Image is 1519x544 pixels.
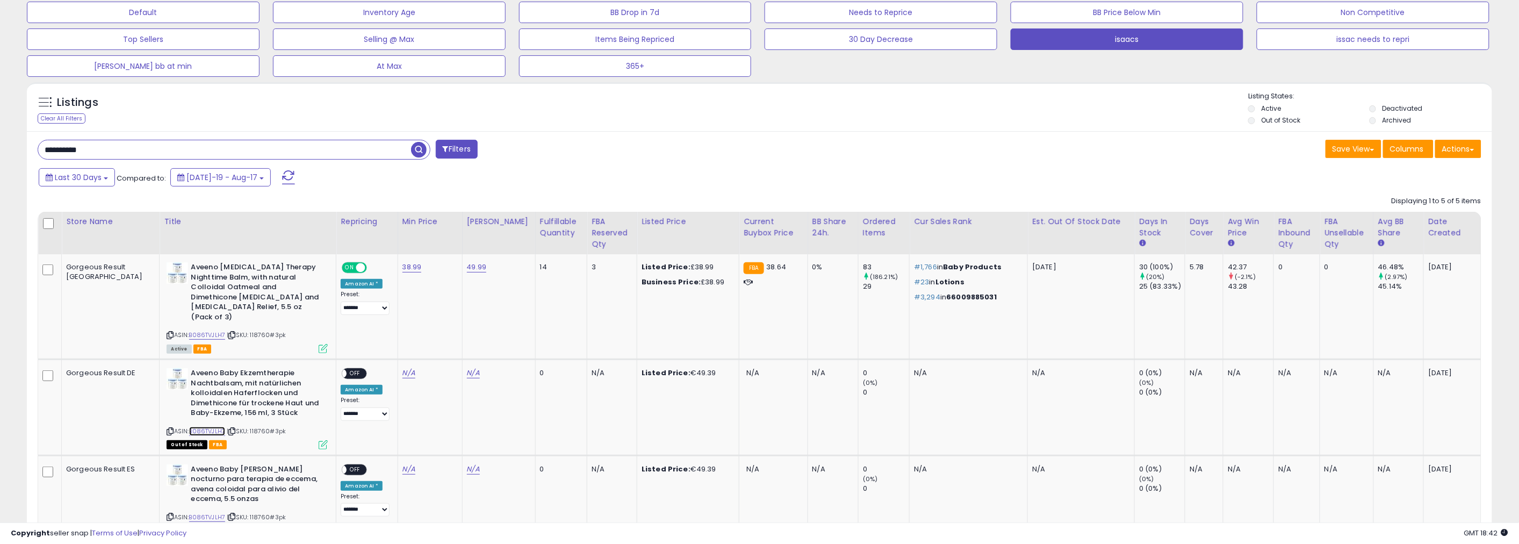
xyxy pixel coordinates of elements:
div: 0 (0%) [1139,388,1185,397]
div: Gorgeous Result ES [66,464,151,474]
label: Active [1261,104,1281,113]
div: Avg BB Share [1378,216,1420,239]
div: 0 [540,368,579,378]
div: 0 [863,368,909,378]
div: N/A [1190,464,1215,474]
span: Baby Products [944,262,1002,272]
small: FBA [744,262,764,274]
div: N/A [1378,464,1416,474]
span: All listings that are currently out of stock and unavailable for purchase on Amazon [167,440,207,449]
small: (20%) [1146,273,1165,281]
small: (0%) [1139,378,1154,387]
a: 49.99 [467,262,487,273]
div: 42.37 [1228,262,1273,272]
a: Privacy Policy [139,528,186,538]
p: N/A [1032,464,1126,474]
label: Archived [1383,116,1412,125]
div: Listed Price [642,216,735,227]
div: N/A [1378,368,1416,378]
div: Gorgeous Result [GEOGRAPHIC_DATA] [66,262,151,282]
b: Aveeno Baby [PERSON_NAME] nocturno para terapia de eccema, avena coloidal para alivio del eccema,... [191,464,321,507]
button: [PERSON_NAME] bb at min [27,55,260,77]
small: (0%) [863,378,878,387]
div: ASIN: [167,368,328,448]
div: 0 [863,388,909,397]
div: 0 (0%) [1139,464,1185,474]
button: Needs to Reprice [765,2,997,23]
a: N/A [467,368,480,378]
small: Avg Win Price. [1228,239,1234,248]
div: Current Buybox Price [744,216,803,239]
div: N/A [812,464,850,474]
button: Save View [1326,140,1381,158]
p: in [914,262,1019,272]
span: Lotions [935,277,964,287]
span: [DATE]-19 - Aug-17 [186,172,257,183]
b: Listed Price: [642,464,690,474]
a: B086TVJLH7 [189,427,226,436]
span: OFF [347,465,364,474]
h5: Listings [57,95,98,110]
div: N/A [1228,464,1265,474]
button: BB Drop in 7d [519,2,752,23]
button: Columns [1383,140,1434,158]
div: 5.78 [1190,262,1215,272]
div: Amazon AI * [341,481,383,491]
div: N/A [1228,368,1265,378]
a: 38.99 [402,262,422,273]
div: [DATE] [1428,368,1471,378]
div: 0 [1278,262,1312,272]
div: Store Name [66,216,155,227]
div: 0 [863,464,909,474]
div: Date Created [1428,216,1477,239]
div: 3 [592,262,629,272]
div: 46.48% [1378,262,1424,272]
div: £38.99 [642,262,731,272]
p: [DATE] [1032,262,1126,272]
label: Deactivated [1383,104,1423,113]
div: Min Price [402,216,458,227]
button: At Max [273,55,506,77]
b: Aveeno Baby Ekzemtherapie Nachtbalsam, mit natürlichen kolloidalen Haferflocken und Dimethicone f... [191,368,321,421]
div: 0 [1324,262,1365,272]
button: Selling @ Max [273,28,506,50]
div: Clear All Filters [38,113,85,124]
div: 0 (0%) [1139,368,1185,378]
small: (2.97%) [1385,273,1408,281]
small: (0%) [863,475,878,483]
span: | SKU: 118760#3pk [227,427,286,435]
div: N/A [592,464,629,474]
div: N/A [914,464,1019,474]
div: Preset: [341,397,389,421]
button: Filters [436,140,478,159]
img: 41quDcIRnNL._SL40_.jpg [167,368,188,390]
span: 66009885031 [947,292,997,302]
button: Actions [1435,140,1481,158]
div: €49.39 [642,464,731,474]
div: 43.28 [1228,282,1273,291]
div: N/A [1278,464,1312,474]
div: Days Cover [1190,216,1219,239]
p: in [914,277,1019,287]
small: (-2.1%) [1235,273,1256,281]
div: BB Share 24h. [812,216,854,239]
div: 25 (83.33%) [1139,282,1185,291]
small: Avg BB Share. [1378,239,1385,248]
div: N/A [1324,368,1365,378]
div: 45.14% [1378,282,1424,291]
small: Days In Stock. [1139,239,1146,248]
div: FBA Reserved Qty [592,216,632,250]
div: Gorgeous Result DE [66,368,151,378]
span: #1,766 [914,262,937,272]
span: N/A [746,368,759,378]
p: in [914,292,1019,302]
button: Inventory Age [273,2,506,23]
div: N/A [812,368,850,378]
div: Title [164,216,332,227]
button: Default [27,2,260,23]
span: #3,294 [914,292,940,302]
div: Repricing [341,216,393,227]
b: Aveeno [MEDICAL_DATA] Therapy Nighttime Balm, with natural Colloidal Oatmeal and Dimethicone [MED... [191,262,321,325]
span: Columns [1390,144,1424,154]
b: Listed Price: [642,368,690,378]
